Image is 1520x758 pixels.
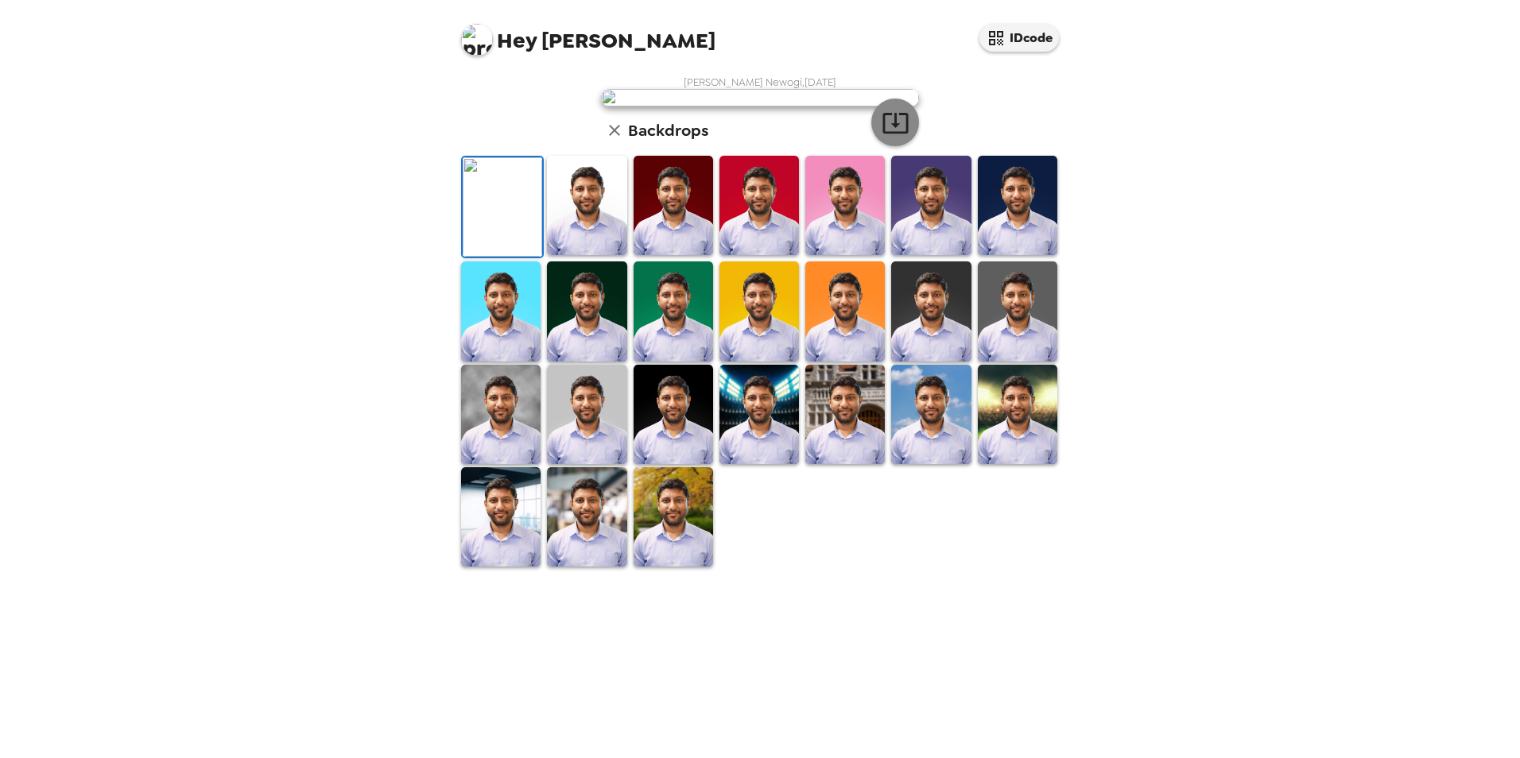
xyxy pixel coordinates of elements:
img: profile pic [461,24,493,56]
span: Hey [497,26,537,55]
img: Original [463,157,542,257]
span: [PERSON_NAME] [461,16,715,52]
span: [PERSON_NAME] Newogi , [DATE] [684,75,836,89]
h6: Backdrops [628,118,708,143]
button: IDcode [979,24,1059,52]
img: user [601,89,919,106]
